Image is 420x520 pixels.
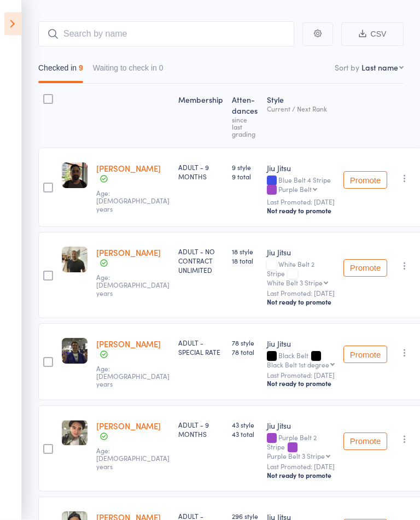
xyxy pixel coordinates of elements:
div: Black Belt 1st degree [267,361,329,369]
div: Membership [174,89,227,143]
div: ADULT - 9 MONTHS [178,163,223,182]
button: Promote [343,346,387,364]
div: Style [262,89,339,143]
div: Blue Belt 4 Stripe [267,177,335,195]
button: Waiting to check in0 [93,59,164,84]
div: 0 [159,64,164,73]
div: Not ready to promote [267,298,335,307]
div: since last grading [232,116,258,138]
button: Promote [343,260,387,277]
span: 78 style [232,338,258,348]
div: White Belt 2 Stripe [267,261,335,287]
span: 9 style [232,163,258,172]
img: image1752783268.png [62,247,87,273]
small: Last Promoted: [DATE] [267,290,335,297]
div: ADULT - 9 MONTHS [178,420,223,439]
div: Black Belt [267,352,335,369]
button: Checked in9 [38,59,83,84]
a: [PERSON_NAME] [96,163,161,174]
button: Promote [343,433,387,451]
img: image1688468882.png [62,163,87,189]
span: Age: [DEMOGRAPHIC_DATA] years [96,364,170,389]
button: Promote [343,172,387,189]
input: Search by name [38,22,294,47]
div: Current / Next Rank [267,106,335,113]
span: Age: [DEMOGRAPHIC_DATA] years [96,446,170,471]
div: ADULT - SPECIAL RATE [178,338,223,357]
small: Last Promoted: [DATE] [267,198,335,206]
span: 43 total [232,430,258,439]
span: 18 total [232,256,258,266]
img: image1688468464.png [62,420,87,446]
div: Jiu Jitsu [267,338,335,349]
div: Not ready to promote [267,207,335,215]
div: White Belt 3 Stripe [267,279,323,287]
span: 18 style [232,247,258,256]
div: ADULT - NO CONTRACT UNLIMITED [178,247,223,275]
a: [PERSON_NAME] [96,247,161,259]
span: Age: [DEMOGRAPHIC_DATA] years [96,189,170,214]
small: Last Promoted: [DATE] [267,372,335,379]
small: Last Promoted: [DATE] [267,463,335,471]
span: 9 total [232,172,258,182]
a: [PERSON_NAME] [96,338,161,350]
span: Age: [DEMOGRAPHIC_DATA] years [96,273,170,298]
span: 78 total [232,348,258,357]
div: Not ready to promote [267,471,335,480]
div: Jiu Jitsu [267,247,335,258]
button: CSV [341,23,404,46]
div: Purple Belt 2 Stripe [267,434,335,460]
label: Sort by [335,62,359,73]
div: 9 [79,64,83,73]
span: 43 style [232,420,258,430]
div: Atten­dances [227,89,262,143]
a: [PERSON_NAME] [96,420,161,432]
div: Purple Belt 3 Stripe [267,453,325,460]
div: Purple Belt [278,186,312,193]
div: Jiu Jitsu [267,163,335,174]
div: Jiu Jitsu [267,420,335,431]
div: Last name [361,62,398,73]
div: Not ready to promote [267,379,335,388]
img: image1687761152.png [62,338,87,364]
